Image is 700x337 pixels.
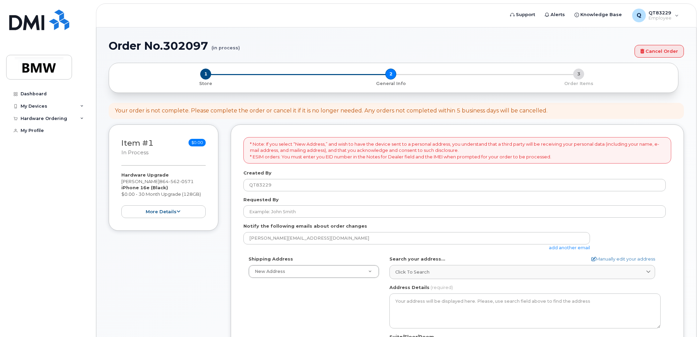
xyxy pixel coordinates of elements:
span: $0.00 [189,139,206,146]
input: Example: John Smith [243,205,666,218]
a: add another email [549,245,590,250]
span: 1 [200,69,211,80]
small: in process [121,149,148,156]
label: Requested By [243,196,279,203]
span: (required) [431,285,453,290]
small: (in process) [212,40,240,50]
label: Shipping Address [249,256,293,262]
label: Search your address... [389,256,445,262]
label: Created By [243,170,271,176]
a: New Address [249,265,379,278]
label: Address Details [389,284,430,291]
label: Notify the following emails about order changes [243,223,367,229]
strong: iPhone 16e (Black) [121,185,168,190]
a: Cancel Order [635,45,684,58]
a: Click to search [389,265,655,279]
span: 864 [159,179,194,184]
span: New Address [255,269,285,274]
p: Store [117,81,294,87]
p: * Note: If you select “New Address,” and wish to have the device sent to a personal address, you ... [250,141,665,160]
h1: Order No.302097 [109,40,631,52]
h3: Item #1 [121,139,154,156]
input: Example: john@appleseed.com [243,232,590,244]
div: [PERSON_NAME] $0.00 - 30 Month Upgrade (128GB) [121,172,206,218]
span: 562 [169,179,180,184]
a: 1 Store [114,80,297,87]
button: more details [121,205,206,218]
span: Click to search [395,269,430,275]
a: Manually edit your address [591,256,655,262]
strong: Hardware Upgrade [121,172,169,178]
span: 0571 [180,179,194,184]
div: Your order is not complete. Please complete the order or cancel it if it is no longer needed. Any... [115,107,547,115]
